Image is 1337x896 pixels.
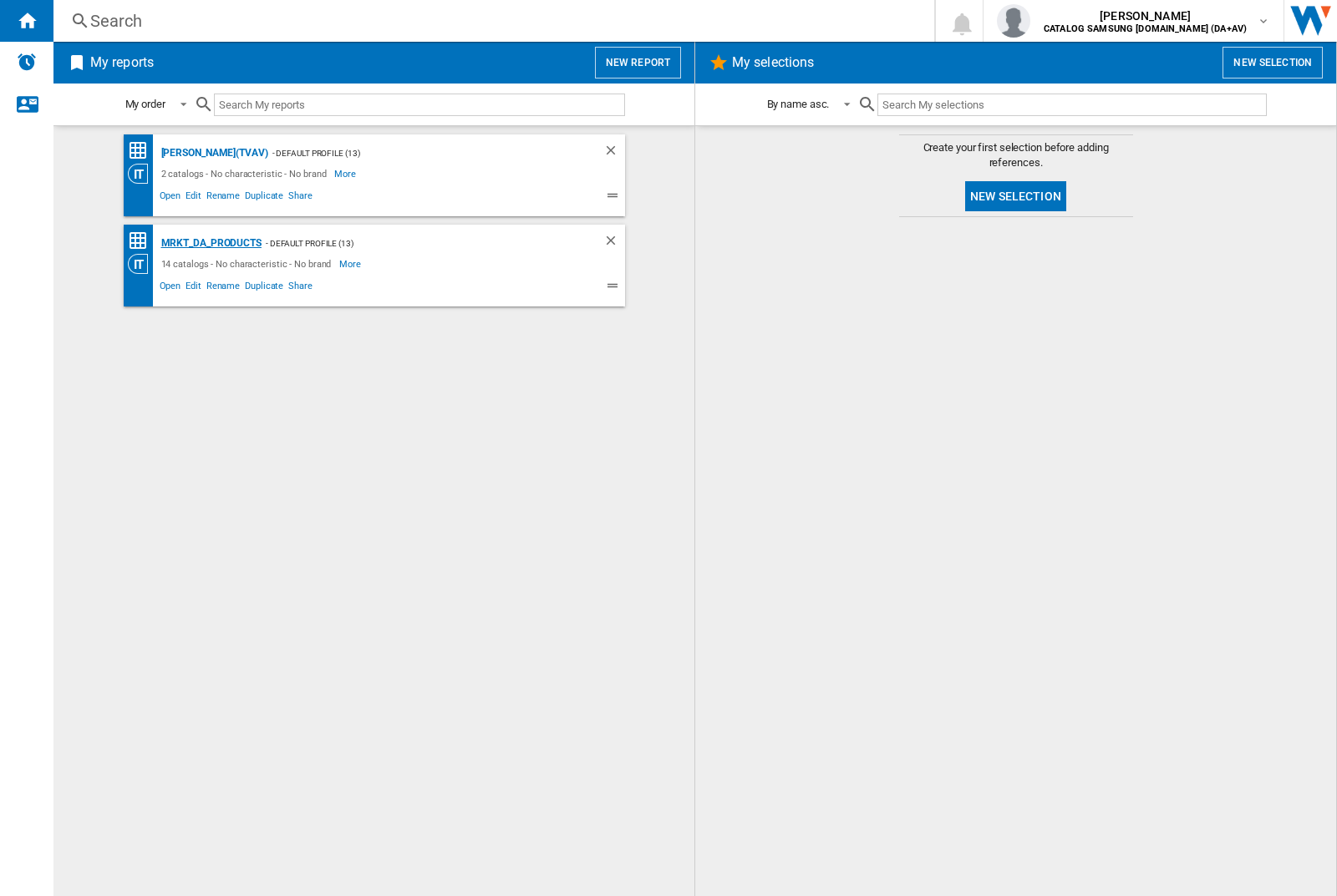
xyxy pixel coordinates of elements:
div: Delete [603,233,625,254]
span: Rename [204,278,242,298]
span: Duplicate [242,278,286,298]
div: 14 catalogs - No characteristic - No brand [157,254,340,274]
div: Category View [128,164,157,184]
div: Delete [603,143,625,164]
span: [PERSON_NAME] [1044,8,1247,24]
div: Search [90,9,891,33]
button: New selection [1223,47,1323,78]
span: Edit [183,278,204,298]
span: Duplicate [242,188,286,208]
div: MRKT_DA_PRODUCTS [157,233,262,254]
div: My order [125,98,165,110]
div: Category View [128,254,157,274]
h2: My reports [87,47,157,78]
button: New selection [965,181,1066,211]
input: Search My selections [877,94,1266,116]
input: Search My reports [214,94,625,116]
span: More [339,254,363,274]
div: 2 catalogs - No characteristic - No brand [157,164,335,184]
button: New report [595,47,681,78]
span: Rename [204,188,242,208]
div: - Default profile (13) [268,143,570,164]
span: Share [286,278,315,298]
span: Edit [183,188,204,208]
h2: My selections [729,47,817,78]
div: Price Matrix [128,140,157,161]
div: [PERSON_NAME](TVAV) [157,143,268,164]
img: alerts-logo.svg [17,52,37,72]
div: Price Matrix [128,230,157,251]
span: Open [157,188,184,208]
span: More [334,164,358,184]
img: profile.jpg [997,4,1030,38]
div: - Default profile (13) [262,233,570,254]
span: Open [157,278,184,298]
span: Share [286,188,315,208]
span: Create your first selection before adding references. [899,140,1133,170]
div: By name asc. [767,98,830,110]
b: CATALOG SAMSUNG [DOMAIN_NAME] (DA+AV) [1044,23,1247,34]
